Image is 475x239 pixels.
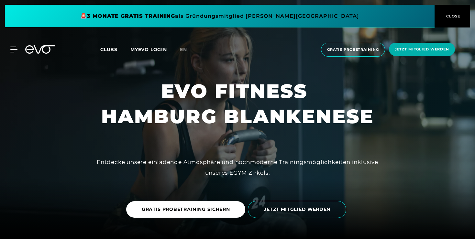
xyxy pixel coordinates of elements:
h1: EVO FITNESS HAMBURG BLANKENESE [101,79,374,129]
span: JETZT MITGLIED WERDEN [264,206,330,213]
button: CLOSE [435,5,470,27]
a: MYEVO LOGIN [130,47,167,52]
a: Clubs [100,46,130,52]
span: CLOSE [445,13,460,19]
a: Gratis Probetraining [319,43,387,57]
div: Entdecke unsere einladende Atmosphäre und hochmoderne Trainingsmöglichkeiten inklusive unseres EG... [92,157,383,178]
span: Jetzt Mitglied werden [395,47,449,52]
span: GRATIS PROBETRAINING SICHERN [142,206,230,213]
span: Gratis Probetraining [327,47,379,52]
span: en [180,47,187,52]
a: Jetzt Mitglied werden [387,43,457,57]
a: JETZT MITGLIED WERDEN [248,196,349,223]
span: Clubs [100,47,117,52]
a: en [180,46,195,53]
a: GRATIS PROBETRAINING SICHERN [126,196,248,223]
